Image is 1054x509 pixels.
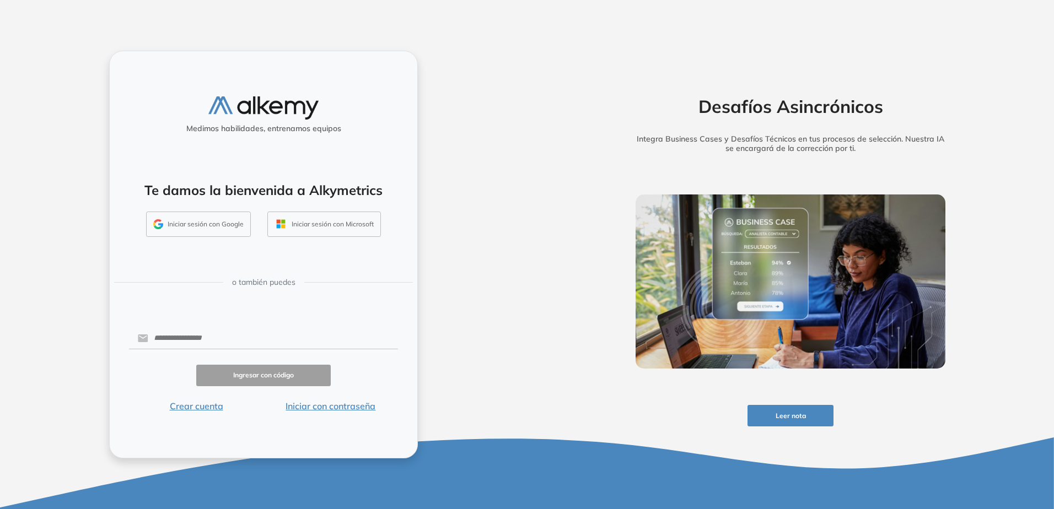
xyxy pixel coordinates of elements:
[208,96,319,119] img: logo-alkemy
[146,212,251,237] button: Iniciar sesión con Google
[636,194,945,369] img: img-more-info
[856,381,1054,509] div: Widget de chat
[153,219,163,229] img: GMAIL_ICON
[748,405,833,426] button: Leer nota
[263,399,398,413] button: Iniciar con contraseña
[619,134,962,153] h5: Integra Business Cases y Desafíos Técnicos en tus procesos de selección. Nuestra IA se encargará ...
[856,381,1054,509] iframe: Chat Widget
[619,96,962,117] h2: Desafíos Asincrónicos
[267,212,381,237] button: Iniciar sesión con Microsoft
[114,124,413,133] h5: Medimos habilidades, entrenamos equipos
[275,218,287,230] img: OUTLOOK_ICON
[129,399,263,413] button: Crear cuenta
[196,365,331,386] button: Ingresar con código
[124,182,403,198] h4: Te damos la bienvenida a Alkymetrics
[232,277,295,288] span: o también puedes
